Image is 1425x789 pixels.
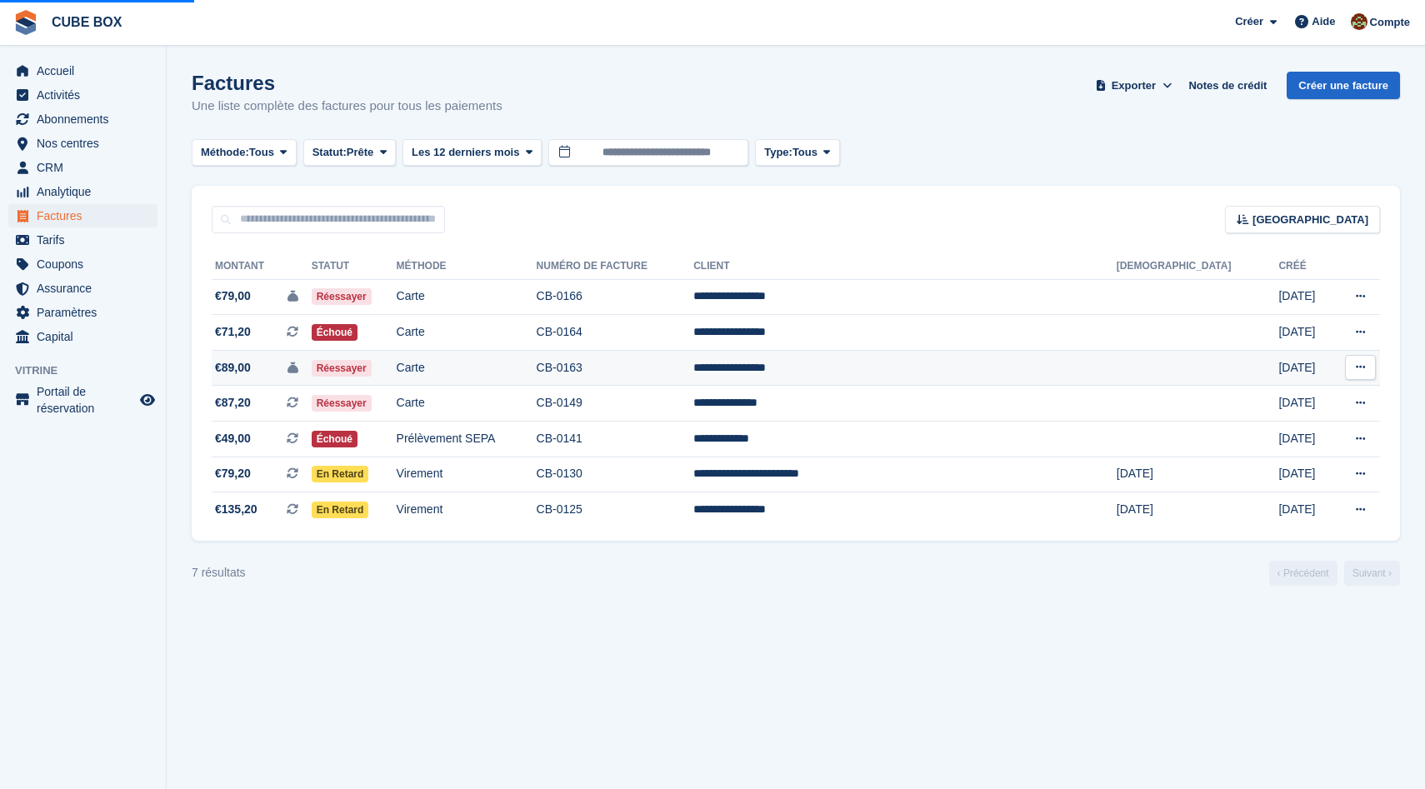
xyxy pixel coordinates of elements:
[1182,72,1273,99] a: Notes de crédit
[537,253,694,280] th: Numéro de facture
[537,492,694,527] td: CB-0125
[8,107,157,131] a: menu
[312,253,397,280] th: Statut
[192,564,246,582] div: 7 résultats
[1370,14,1410,31] span: Compte
[312,288,372,305] span: Réessayer
[1278,350,1330,386] td: [DATE]
[37,132,137,155] span: Nos centres
[397,253,537,280] th: Méthode
[215,465,251,482] span: €79,20
[397,457,537,492] td: Virement
[1278,279,1330,315] td: [DATE]
[312,144,347,161] span: Statut:
[1117,492,1279,527] td: [DATE]
[249,144,274,161] span: Tous
[8,252,157,276] a: menu
[37,204,137,227] span: Factures
[1344,561,1400,586] a: Suivant
[137,390,157,410] a: Boutique d'aperçu
[412,144,519,161] span: Les 12 derniers mois
[37,83,137,107] span: Activités
[8,277,157,300] a: menu
[1266,561,1403,586] nav: Page
[45,8,128,36] a: CUBE BOX
[1278,253,1330,280] th: Créé
[15,362,166,379] span: Vitrine
[1312,13,1335,30] span: Aide
[8,83,157,107] a: menu
[755,139,840,167] button: Type: Tous
[192,97,502,116] p: Une liste complète des factures pour tous les paiements
[1112,77,1156,94] span: Exporter
[8,383,157,417] a: menu
[397,315,537,351] td: Carte
[37,180,137,203] span: Analytique
[537,422,694,457] td: CB-0141
[537,315,694,351] td: CB-0164
[8,204,157,227] a: menu
[397,386,537,422] td: Carte
[1278,386,1330,422] td: [DATE]
[215,287,251,305] span: €79,00
[1252,212,1368,228] span: [GEOGRAPHIC_DATA]
[397,350,537,386] td: Carte
[537,457,694,492] td: CB-0130
[215,359,251,377] span: €89,00
[1278,315,1330,351] td: [DATE]
[37,228,137,252] span: Tarifs
[1117,457,1279,492] td: [DATE]
[215,323,251,341] span: €71,20
[312,431,357,447] span: Échoué
[215,501,257,518] span: €135,20
[397,492,537,527] td: Virement
[192,72,502,94] h1: Factures
[312,502,369,518] span: En retard
[537,386,694,422] td: CB-0149
[8,132,157,155] a: menu
[192,139,297,167] button: Méthode: Tous
[8,228,157,252] a: menu
[312,466,369,482] span: En retard
[37,107,137,131] span: Abonnements
[201,144,249,161] span: Méthode:
[8,325,157,348] a: menu
[13,10,38,35] img: stora-icon-8386f47178a22dfd0bd8f6a31ec36ba5ce8667c1dd55bd0f319d3a0aa187defe.svg
[37,156,137,179] span: CRM
[215,394,251,412] span: €87,20
[37,59,137,82] span: Accueil
[215,430,251,447] span: €49,00
[8,59,157,82] a: menu
[537,279,694,315] td: CB-0166
[8,301,157,324] a: menu
[1278,492,1330,527] td: [DATE]
[693,253,1117,280] th: Client
[312,360,372,377] span: Réessayer
[1092,72,1175,99] button: Exporter
[37,301,137,324] span: Paramètres
[347,144,374,161] span: Prête
[303,139,396,167] button: Statut: Prête
[8,180,157,203] a: menu
[1287,72,1400,99] a: Créer une facture
[1269,561,1337,586] a: Précédent
[212,253,312,280] th: Montant
[312,324,357,341] span: Échoué
[312,395,372,412] span: Réessayer
[37,252,137,276] span: Coupons
[1235,13,1263,30] span: Créer
[37,383,137,417] span: Portail de réservation
[1278,457,1330,492] td: [DATE]
[37,277,137,300] span: Assurance
[537,350,694,386] td: CB-0163
[764,144,792,161] span: Type:
[397,422,537,457] td: Prélèvement SEPA
[1351,13,1367,30] img: alex soubira
[792,144,817,161] span: Tous
[402,139,542,167] button: Les 12 derniers mois
[8,156,157,179] a: menu
[37,325,137,348] span: Capital
[1278,422,1330,457] td: [DATE]
[397,279,537,315] td: Carte
[1117,253,1279,280] th: [DEMOGRAPHIC_DATA]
